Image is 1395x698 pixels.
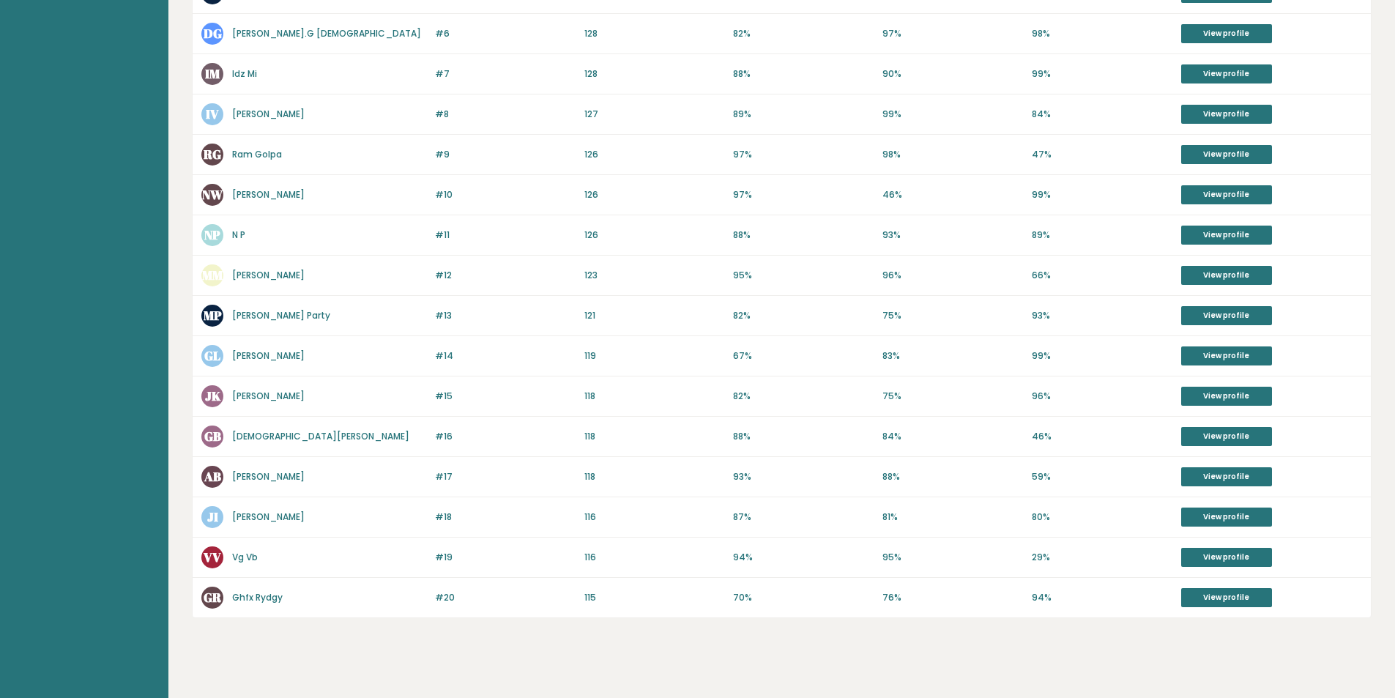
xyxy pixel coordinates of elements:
[232,390,305,402] a: [PERSON_NAME]
[882,390,1023,403] p: 75%
[733,229,874,242] p: 88%
[435,188,576,201] p: #10
[206,105,219,122] text: IV
[1181,346,1272,365] a: View profile
[882,27,1023,40] p: 97%
[584,430,725,443] p: 118
[1181,387,1272,406] a: View profile
[1032,188,1172,201] p: 99%
[435,148,576,161] p: #9
[1181,105,1272,124] a: View profile
[584,349,725,363] p: 119
[207,508,218,525] text: JI
[733,309,874,322] p: 82%
[733,510,874,524] p: 87%
[1032,470,1172,483] p: 59%
[204,589,222,606] text: GR
[1181,185,1272,204] a: View profile
[202,267,223,283] text: MM
[232,470,305,483] a: [PERSON_NAME]
[1032,27,1172,40] p: 98%
[204,25,222,42] text: DG
[435,108,576,121] p: #8
[204,307,222,324] text: MP
[1032,148,1172,161] p: 47%
[1181,64,1272,83] a: View profile
[584,269,725,282] p: 123
[1181,226,1272,245] a: View profile
[232,510,305,523] a: [PERSON_NAME]
[232,430,409,442] a: [DEMOGRAPHIC_DATA][PERSON_NAME]
[1181,266,1272,285] a: View profile
[435,309,576,322] p: #13
[1032,390,1172,403] p: 96%
[584,188,725,201] p: 126
[435,551,576,564] p: #19
[882,470,1023,483] p: 88%
[435,430,576,443] p: #16
[435,591,576,604] p: #20
[205,387,221,404] text: JK
[882,148,1023,161] p: 98%
[1181,306,1272,325] a: View profile
[232,551,258,563] a: Vg Vb
[435,349,576,363] p: #14
[1032,67,1172,81] p: 99%
[204,468,221,485] text: AB
[232,27,421,40] a: [PERSON_NAME].G [DEMOGRAPHIC_DATA]
[232,108,305,120] a: [PERSON_NAME]
[232,591,283,604] a: Ghfx Rydgy
[435,390,576,403] p: #15
[202,186,223,203] text: NW
[584,390,725,403] p: 118
[882,188,1023,201] p: 46%
[232,349,305,362] a: [PERSON_NAME]
[882,67,1023,81] p: 90%
[1181,548,1272,567] a: View profile
[435,67,576,81] p: #7
[733,470,874,483] p: 93%
[232,269,305,281] a: [PERSON_NAME]
[882,269,1023,282] p: 96%
[1032,349,1172,363] p: 99%
[203,146,221,163] text: RG
[1181,588,1272,607] a: View profile
[584,591,725,604] p: 115
[1032,591,1172,604] p: 94%
[204,226,220,243] text: NP
[1032,108,1172,121] p: 84%
[232,148,282,160] a: Ram Golpa
[1181,508,1272,527] a: View profile
[733,349,874,363] p: 67%
[232,229,245,241] a: N P
[584,229,725,242] p: 126
[1032,309,1172,322] p: 93%
[204,428,221,445] text: GB
[882,510,1023,524] p: 81%
[882,108,1023,121] p: 99%
[1032,430,1172,443] p: 46%
[435,27,576,40] p: #6
[205,65,220,82] text: IM
[882,591,1023,604] p: 76%
[584,67,725,81] p: 128
[733,27,874,40] p: 82%
[1181,24,1272,43] a: View profile
[1032,229,1172,242] p: 89%
[584,551,725,564] p: 116
[733,390,874,403] p: 82%
[1181,467,1272,486] a: View profile
[733,591,874,604] p: 70%
[1032,269,1172,282] p: 66%
[232,67,257,80] a: Idz Mi
[435,470,576,483] p: #17
[584,309,725,322] p: 121
[882,430,1023,443] p: 84%
[882,551,1023,564] p: 95%
[1032,551,1172,564] p: 29%
[733,148,874,161] p: 97%
[733,430,874,443] p: 88%
[733,108,874,121] p: 89%
[232,309,330,322] a: [PERSON_NAME] Party
[584,470,725,483] p: 118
